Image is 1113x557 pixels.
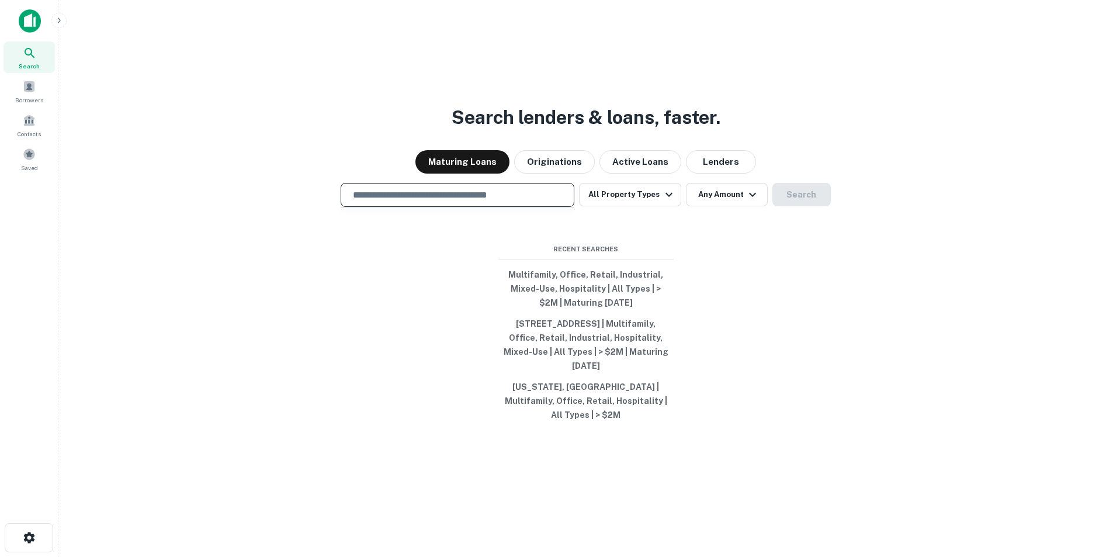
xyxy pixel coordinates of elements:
[4,109,55,141] a: Contacts
[599,150,681,174] button: Active Loans
[18,129,41,139] span: Contacts
[498,313,674,376] button: [STREET_ADDRESS] | Multifamily, Office, Retail, Industrial, Hospitality, Mixed-Use | All Types | ...
[19,9,41,33] img: capitalize-icon.png
[415,150,509,174] button: Maturing Loans
[4,41,55,73] a: Search
[21,163,38,172] span: Saved
[498,244,674,254] span: Recent Searches
[498,376,674,425] button: [US_STATE], [GEOGRAPHIC_DATA] | Multifamily, Office, Retail, Hospitality | All Types | > $2M
[4,143,55,175] a: Saved
[514,150,595,174] button: Originations
[686,150,756,174] button: Lenders
[19,61,40,71] span: Search
[452,103,720,132] h3: Search lenders & loans, faster.
[4,75,55,107] a: Borrowers
[686,183,768,206] button: Any Amount
[15,95,43,105] span: Borrowers
[498,264,674,313] button: Multifamily, Office, Retail, Industrial, Mixed-Use, Hospitality | All Types | > $2M | Maturing [D...
[579,183,681,206] button: All Property Types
